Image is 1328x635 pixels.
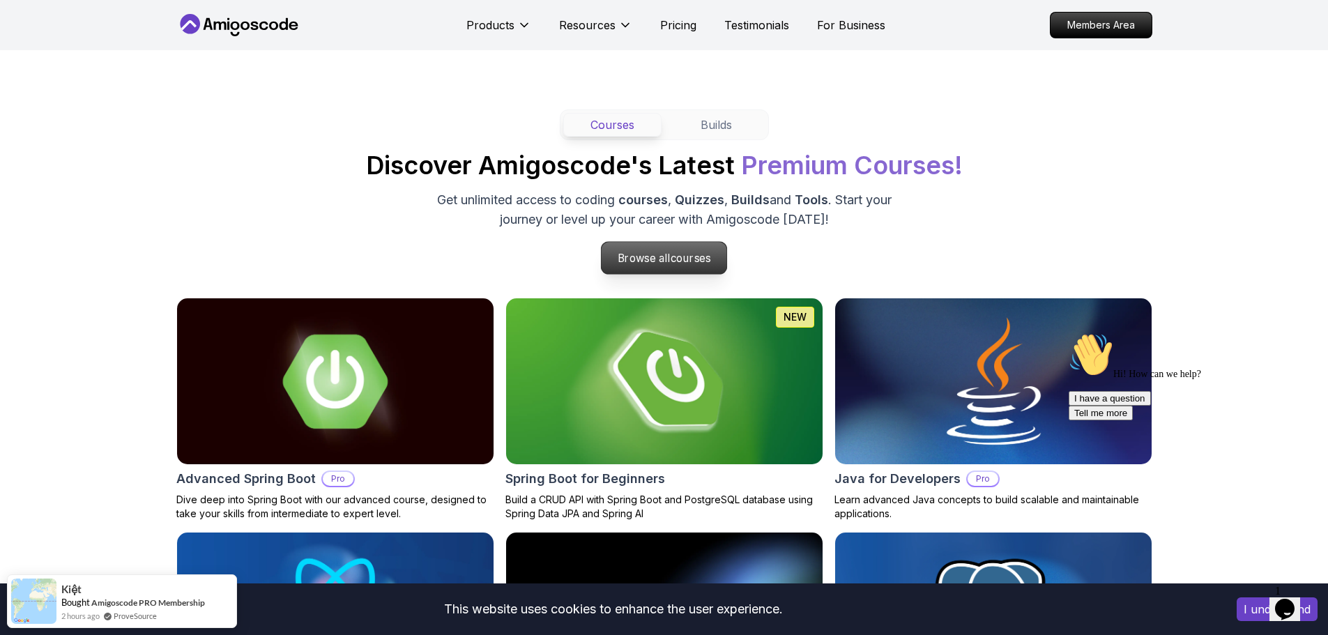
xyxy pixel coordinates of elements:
[323,472,353,486] p: Pro
[1237,597,1318,621] button: Accept cookies
[506,298,823,464] img: Spring Boot for Beginners card
[505,298,823,521] a: Spring Boot for Beginners cardNEWSpring Boot for BeginnersBuild a CRUD API with Spring Boot and P...
[559,17,632,45] button: Resources
[834,298,1152,521] a: Java for Developers cardJava for DevelopersProLearn advanced Java concepts to build scalable and ...
[177,298,494,464] img: Advanced Spring Boot card
[602,242,727,274] p: Browse all
[114,610,157,622] a: ProveSource
[834,493,1152,521] p: Learn advanced Java concepts to build scalable and maintainable applications.
[61,583,82,595] span: Kiệt
[741,150,963,181] span: Premium Courses!
[10,594,1216,625] div: This website uses cookies to enhance the user experience.
[601,242,727,275] a: Browse allcourses
[784,310,807,324] p: NEW
[1051,13,1152,38] p: Members Area
[835,298,1152,464] img: Java for Developers card
[61,597,90,608] span: Bought
[466,17,531,45] button: Products
[667,113,765,137] button: Builds
[505,469,665,489] h2: Spring Boot for Beginners
[430,190,899,229] p: Get unlimited access to coding , , and . Start your journey or level up your career with Amigosco...
[968,472,998,486] p: Pro
[6,64,88,79] button: I have a question
[176,493,494,521] p: Dive deep into Spring Boot with our advanced course, designed to take your skills from intermedia...
[1050,12,1152,38] a: Members Area
[366,151,963,179] h2: Discover Amigoscode's Latest
[91,597,205,608] a: Amigoscode PRO Membership
[731,192,770,207] span: Builds
[724,17,789,33] a: Testimonials
[6,6,50,50] img: :wave:
[671,252,711,265] span: courses
[795,192,828,207] span: Tools
[176,469,316,489] h2: Advanced Spring Boot
[6,79,70,93] button: Tell me more
[660,17,696,33] a: Pricing
[466,17,514,33] p: Products
[817,17,885,33] a: For Business
[834,469,961,489] h2: Java for Developers
[61,610,100,622] span: 2 hours ago
[176,298,494,521] a: Advanced Spring Boot cardAdvanced Spring BootProDive deep into Spring Boot with our advanced cour...
[505,493,823,521] p: Build a CRUD API with Spring Boot and PostgreSQL database using Spring Data JPA and Spring AI
[563,113,662,137] button: Courses
[559,17,616,33] p: Resources
[6,6,257,93] div: 👋Hi! How can we help?I have a questionTell me more
[675,192,724,207] span: Quizzes
[6,42,138,52] span: Hi! How can we help?
[1269,579,1314,621] iframe: chat widget
[11,579,56,624] img: provesource social proof notification image
[618,192,668,207] span: courses
[1063,327,1314,572] iframe: chat widget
